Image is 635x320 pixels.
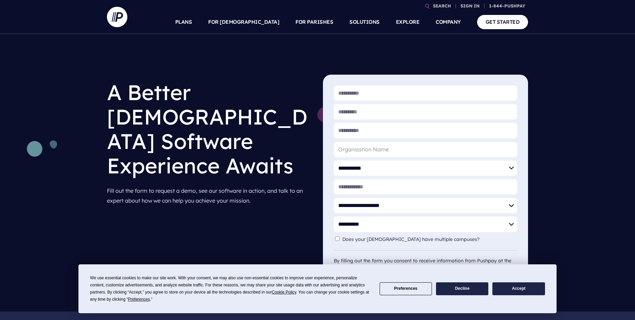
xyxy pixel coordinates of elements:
button: Preferences [380,282,432,296]
h1: A Better [DEMOGRAPHIC_DATA] Software Experience Awaits [107,75,312,183]
span: Cookie Policy [272,290,296,295]
span: Preferences [128,297,150,302]
a: SOLUTIONS [349,10,380,34]
button: Accept [492,282,545,296]
div: By filling out the form you consent to receive information from Pushpay at the email address or t... [334,250,517,271]
a: COMPANY [436,10,461,34]
button: Decline [436,282,488,296]
a: EXPLORE [396,10,420,34]
label: Does your [DEMOGRAPHIC_DATA] have multiple campuses? [342,237,483,242]
a: PLANS [175,10,192,34]
div: Cookie Consent Prompt [78,264,557,313]
input: Organization Name [334,142,517,157]
a: FOR PARISHES [295,10,333,34]
a: FOR [DEMOGRAPHIC_DATA] [208,10,279,34]
div: We use essential cookies to make our site work. With your consent, we may also use non-essential ... [90,275,371,303]
a: GET STARTED [477,15,528,29]
p: Fill out the form to request a demo, see our software in action, and talk to an expert about how ... [107,183,312,208]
